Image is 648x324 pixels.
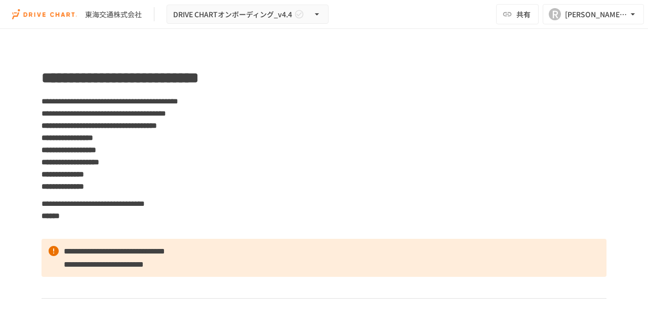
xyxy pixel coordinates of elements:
[516,9,531,20] span: 共有
[85,9,142,20] div: 東海交通株式会社
[12,6,77,22] img: i9VDDS9JuLRLX3JIUyK59LcYp6Y9cayLPHs4hOxMB9W
[565,8,628,21] div: [PERSON_NAME][EMAIL_ADDRESS][DOMAIN_NAME]
[173,8,292,21] span: DRIVE CHARTオンボーディング_v4.4
[543,4,644,24] button: R[PERSON_NAME][EMAIL_ADDRESS][DOMAIN_NAME]
[167,5,329,24] button: DRIVE CHARTオンボーディング_v4.4
[496,4,539,24] button: 共有
[549,8,561,20] div: R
